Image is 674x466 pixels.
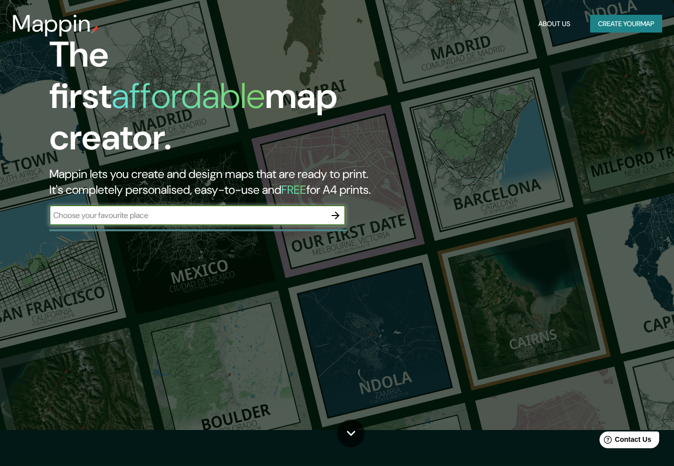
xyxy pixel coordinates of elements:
[49,166,386,198] h2: Mappin lets you create and design maps that are ready to print. It's completely personalised, eas...
[12,10,91,37] h3: Mappin
[534,15,574,33] button: About Us
[586,428,663,455] iframe: Help widget launcher
[281,182,306,197] h5: FREE
[49,210,326,221] input: Choose your favourite place
[590,15,662,33] button: Create yourmap
[91,26,99,34] img: mappin-pin
[112,73,265,119] h1: affordable
[49,34,386,166] h1: The first map creator.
